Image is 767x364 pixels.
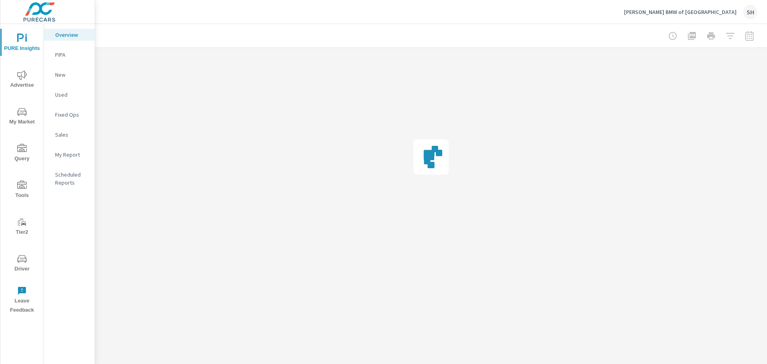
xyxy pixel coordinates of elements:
div: Fixed Ops [44,109,95,121]
p: Overview [55,31,88,39]
p: New [55,71,88,79]
p: Fixed Ops [55,111,88,119]
p: [PERSON_NAME] BMW of [GEOGRAPHIC_DATA] [624,8,737,16]
span: Query [3,144,41,163]
p: My Report [55,151,88,159]
span: Driver [3,254,41,274]
div: My Report [44,149,95,161]
span: Tools [3,181,41,200]
div: Overview [44,29,95,41]
div: Scheduled Reports [44,169,95,189]
span: PURE Insights [3,34,41,53]
p: Scheduled Reports [55,171,88,187]
div: SH [743,5,757,19]
span: Tier2 [3,217,41,237]
div: New [44,69,95,81]
span: Leave Feedback [3,286,41,315]
span: Advertise [3,70,41,90]
p: PIPA [55,51,88,59]
div: PIPA [44,49,95,61]
span: My Market [3,107,41,127]
div: Used [44,89,95,101]
div: Sales [44,129,95,141]
p: Sales [55,131,88,139]
div: nav menu [0,24,44,318]
p: Used [55,91,88,99]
